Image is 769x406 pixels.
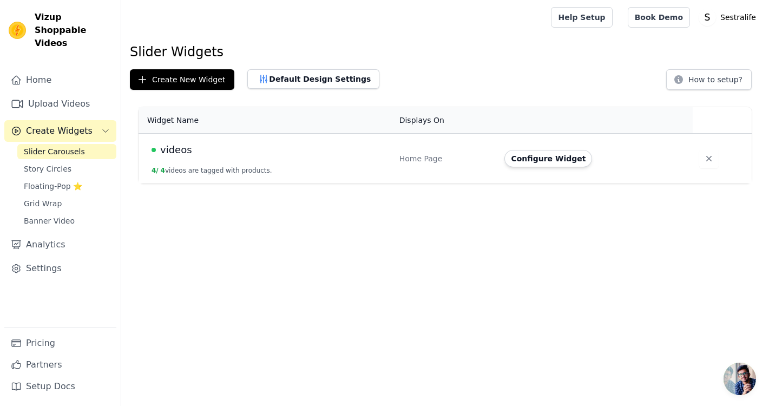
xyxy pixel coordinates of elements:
span: Vizup Shoppable Videos [35,11,112,50]
button: Create New Widget [130,69,234,90]
text: S [705,12,711,23]
button: S Sestralife [699,8,760,27]
span: videos [160,142,192,158]
a: Grid Wrap [17,196,116,211]
div: Open chat [724,363,756,395]
span: Story Circles [24,163,71,174]
a: Upload Videos [4,93,116,115]
span: Floating-Pop ⭐ [24,181,82,192]
img: Vizup [9,22,26,39]
span: 4 [161,167,165,174]
button: 4/ 4videos are tagged with products. [152,166,272,175]
th: Displays On [393,107,498,134]
span: Grid Wrap [24,198,62,209]
button: How to setup? [666,69,752,90]
th: Widget Name [139,107,393,134]
span: Create Widgets [26,125,93,137]
button: Delete widget [699,149,719,168]
a: Pricing [4,332,116,354]
a: Slider Carousels [17,144,116,159]
a: Book Demo [628,7,690,28]
a: How to setup? [666,77,752,87]
p: Sestralife [716,8,760,27]
a: Settings [4,258,116,279]
a: Floating-Pop ⭐ [17,179,116,194]
a: Story Circles [17,161,116,176]
a: Partners [4,354,116,376]
h1: Slider Widgets [130,43,760,61]
span: Banner Video [24,215,75,226]
span: Slider Carousels [24,146,85,157]
a: Help Setup [551,7,612,28]
a: Analytics [4,234,116,256]
button: Create Widgets [4,120,116,142]
a: Setup Docs [4,376,116,397]
a: Banner Video [17,213,116,228]
span: 4 / [152,167,159,174]
div: Home Page [399,153,492,164]
a: Home [4,69,116,91]
button: Default Design Settings [247,69,379,89]
span: Live Published [152,148,156,152]
button: Configure Widget [504,150,592,167]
